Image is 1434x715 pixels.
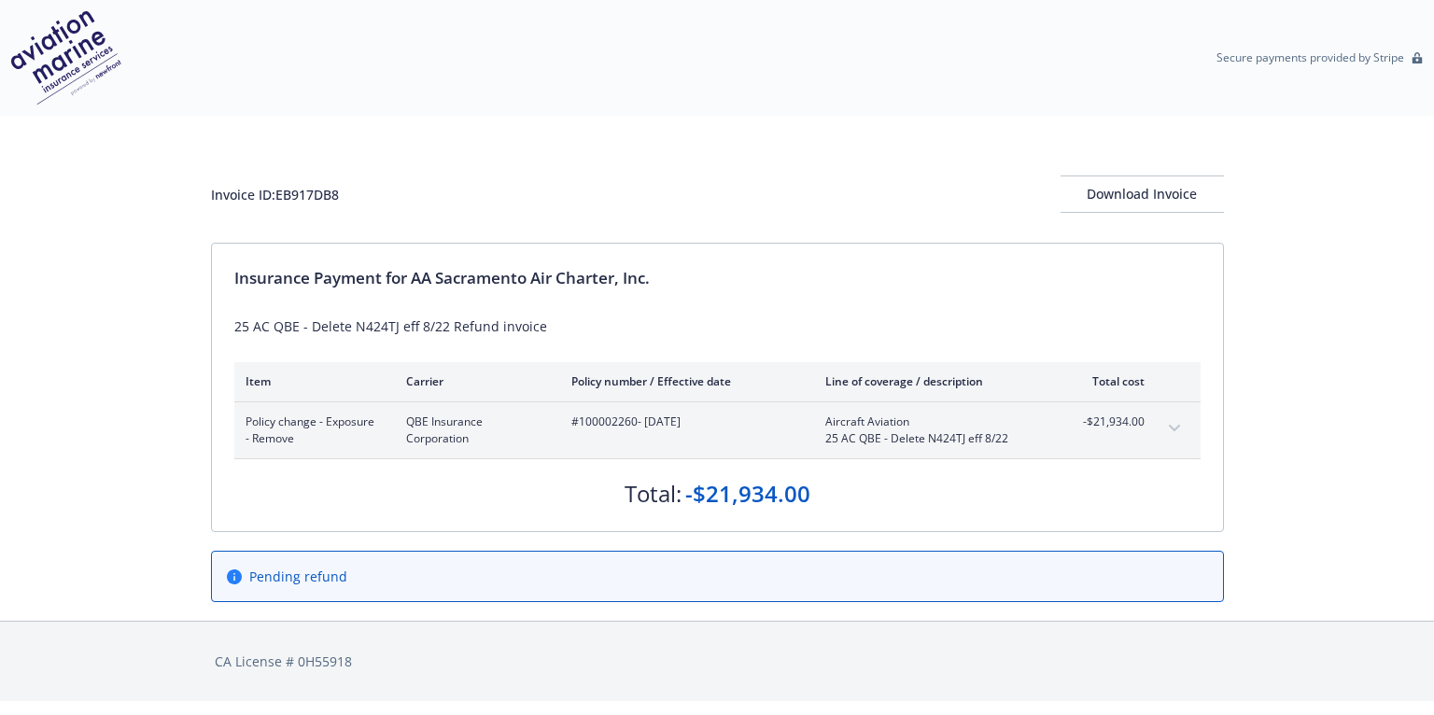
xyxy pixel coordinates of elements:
div: Invoice ID: EB917DB8 [211,185,339,204]
span: -$21,934.00 [1075,414,1145,430]
div: Insurance Payment for AA Sacramento Air Charter, Inc. [234,266,1201,290]
span: Aircraft Aviation25 AC QBE - Delete N424TJ eff 8/22 [825,414,1045,447]
div: Carrier [406,373,541,389]
div: Policy change - Exposure - RemoveQBE Insurance Corporation#100002260- [DATE]Aircraft Aviation25 A... [234,402,1201,458]
div: Line of coverage / description [825,373,1045,389]
button: Download Invoice [1061,175,1224,213]
div: Total cost [1075,373,1145,389]
div: Download Invoice [1061,176,1224,212]
div: -$21,934.00 [685,478,810,510]
div: 25 AC QBE - Delete N424TJ eff 8/22 Refund invoice [234,316,1201,336]
button: expand content [1160,414,1189,443]
span: QBE Insurance Corporation [406,414,541,447]
p: Secure payments provided by Stripe [1216,49,1404,65]
div: Total: [625,478,682,510]
span: Pending refund [249,567,347,586]
div: Item [246,373,376,389]
div: CA License # 0H55918 [215,652,1220,671]
span: 25 AC QBE - Delete N424TJ eff 8/22 [825,430,1045,447]
span: Aircraft Aviation [825,414,1045,430]
span: #100002260 - [DATE] [571,414,795,430]
span: Policy change - Exposure - Remove [246,414,376,447]
div: Policy number / Effective date [571,373,795,389]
